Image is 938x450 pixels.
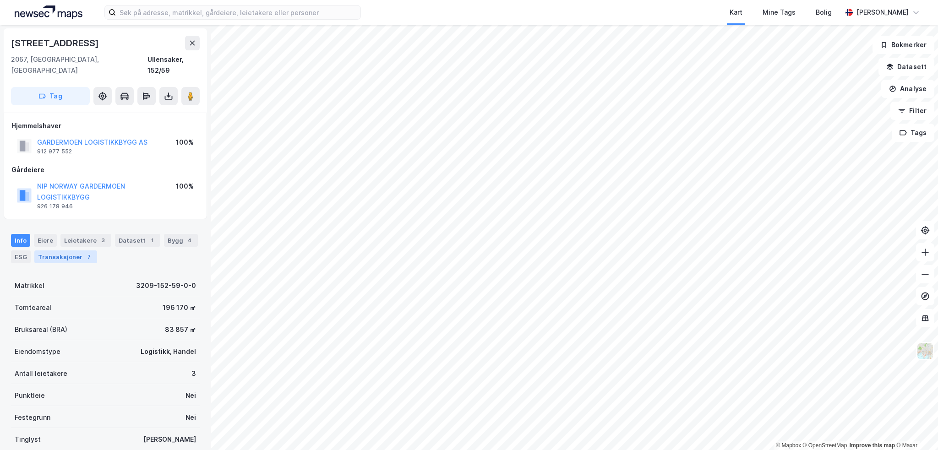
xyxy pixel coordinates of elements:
div: Transaksjoner [34,250,97,263]
div: Bolig [816,7,832,18]
div: Kontrollprogram for chat [892,406,938,450]
div: 2067, [GEOGRAPHIC_DATA], [GEOGRAPHIC_DATA] [11,54,147,76]
button: Filter [890,102,934,120]
div: Nei [185,412,196,423]
div: Hjemmelshaver [11,120,199,131]
div: Festegrunn [15,412,50,423]
div: Leietakere [60,234,111,247]
div: Punktleie [15,390,45,401]
img: Z [916,342,934,360]
div: 4 [185,236,194,245]
div: 100% [176,137,194,148]
input: Søk på adresse, matrikkel, gårdeiere, leietakere eller personer [116,5,360,19]
div: Ullensaker, 152/59 [147,54,200,76]
div: Antall leietakere [15,368,67,379]
div: 3209-152-59-0-0 [136,280,196,291]
div: Mine Tags [763,7,796,18]
div: 3 [98,236,108,245]
div: Datasett [115,234,160,247]
div: 100% [176,181,194,192]
div: Matrikkel [15,280,44,291]
div: [PERSON_NAME] [143,434,196,445]
button: Tags [892,124,934,142]
iframe: Chat Widget [892,406,938,450]
div: 912 977 552 [37,148,72,155]
div: 7 [84,252,93,261]
div: Tomteareal [15,302,51,313]
div: ESG [11,250,31,263]
div: Bruksareal (BRA) [15,324,67,335]
div: Logistikk, Handel [141,346,196,357]
div: Bygg [164,234,198,247]
div: Gårdeiere [11,164,199,175]
button: Datasett [878,58,934,76]
div: [PERSON_NAME] [856,7,909,18]
a: OpenStreetMap [803,442,847,449]
div: 1 [147,236,157,245]
div: 196 170 ㎡ [163,302,196,313]
button: Analyse [881,80,934,98]
button: Tag [11,87,90,105]
div: Eiere [34,234,57,247]
div: [STREET_ADDRESS] [11,36,101,50]
img: logo.a4113a55bc3d86da70a041830d287a7e.svg [15,5,82,19]
div: Tinglyst [15,434,41,445]
div: 83 857 ㎡ [165,324,196,335]
div: Eiendomstype [15,346,60,357]
a: Mapbox [776,442,801,449]
div: Kart [730,7,742,18]
button: Bokmerker [873,36,934,54]
div: 926 178 946 [37,203,73,210]
div: Nei [185,390,196,401]
div: Info [11,234,30,247]
div: 3 [191,368,196,379]
a: Improve this map [850,442,895,449]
